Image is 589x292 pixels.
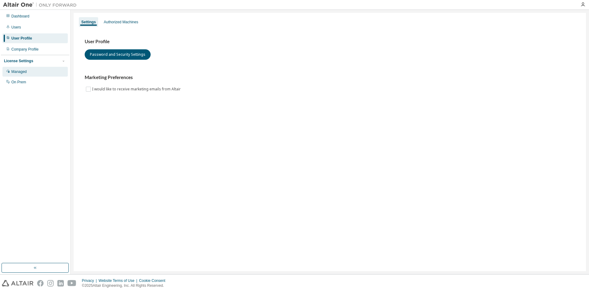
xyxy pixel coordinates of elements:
div: Dashboard [11,14,29,19]
img: altair_logo.svg [2,280,33,286]
img: youtube.svg [67,280,76,286]
div: Privacy [82,278,98,283]
img: Altair One [3,2,80,8]
div: Website Terms of Use [98,278,139,283]
p: © 2025 Altair Engineering, Inc. All Rights Reserved. [82,283,169,288]
img: instagram.svg [47,280,54,286]
h3: Marketing Preferences [85,74,575,81]
label: I would like to receive marketing emails from Altair [92,85,182,93]
div: User Profile [11,36,32,41]
img: linkedin.svg [57,280,64,286]
div: Users [11,25,21,30]
div: Authorized Machines [104,20,138,25]
img: facebook.svg [37,280,44,286]
div: On Prem [11,80,26,85]
div: Cookie Consent [139,278,169,283]
div: Settings [81,20,96,25]
div: Company Profile [11,47,39,52]
h3: User Profile [85,39,575,45]
div: License Settings [4,59,33,63]
button: Password and Security Settings [85,49,151,60]
div: Managed [11,69,27,74]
